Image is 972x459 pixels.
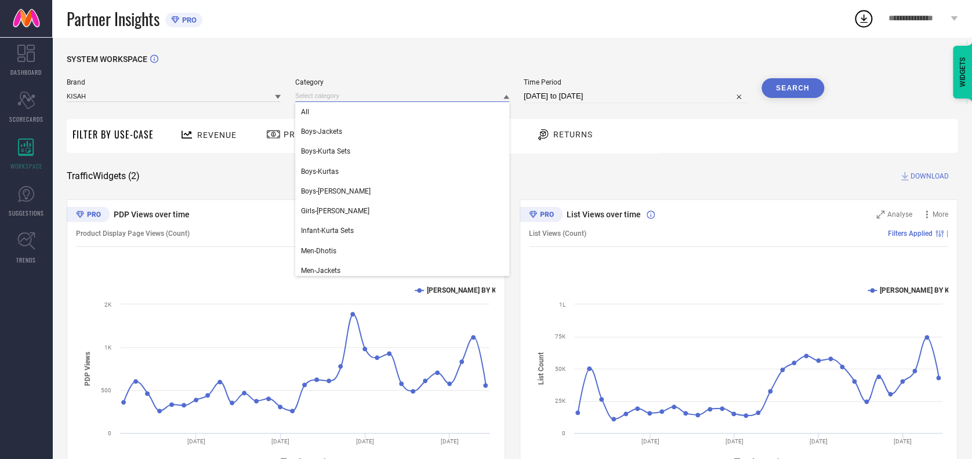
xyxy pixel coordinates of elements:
text: [PERSON_NAME] BY KISAH [427,286,512,294]
text: [DATE] [271,438,289,445]
text: 500 [101,387,111,394]
span: Category [295,78,509,86]
span: Boys-Kurta Sets [301,147,350,155]
tspan: List Count [536,352,545,385]
text: [DATE] [725,438,743,445]
div: All [295,102,509,122]
span: Boys-Kurtas [301,167,339,176]
div: Boys-Nehru Jackets [295,181,509,201]
span: SYSTEM WORKSPACE [67,54,147,64]
text: [DATE] [441,438,459,445]
text: 0 [562,430,565,436]
div: Boys-Kurta Sets [295,141,509,161]
div: Men-Dhotis [295,241,509,261]
input: Select time period [524,89,747,103]
text: 25K [555,398,566,404]
text: [DATE] [187,438,205,445]
text: [PERSON_NAME] BY KISAH [880,286,965,294]
div: Infant-Kurta Sets [295,221,509,241]
span: List Views over time [567,210,641,219]
span: Girls-[PERSON_NAME] [301,207,369,215]
span: SCORECARDS [9,115,43,123]
text: [DATE] [894,438,912,445]
text: 1K [104,344,112,351]
span: Men-Dhotis [301,247,336,255]
span: Men-Jackets [301,267,340,275]
span: Boys-[PERSON_NAME] [301,187,371,195]
div: Girls-Kurta Sets [295,201,509,221]
span: More [933,210,948,218]
span: Filter By Use-Case [72,128,154,141]
div: Open download list [853,8,874,29]
text: [DATE] [809,438,827,445]
span: DOWNLOAD [911,170,949,182]
span: Boys-Jackets [301,128,342,136]
div: Boys-Jackets [295,122,509,141]
span: Pricing [284,130,320,139]
span: Time Period [524,78,747,86]
div: Premium [67,207,110,224]
span: Returns [553,130,593,139]
text: 50K [555,366,566,372]
text: 75K [555,333,566,340]
div: Premium [520,207,563,224]
span: DASHBOARD [10,68,42,76]
span: | [946,230,948,238]
span: Traffic Widgets ( 2 ) [67,170,140,182]
span: Analyse [887,210,912,218]
span: List Views (Count) [529,230,586,238]
text: [DATE] [641,438,659,445]
span: Brand [67,78,281,86]
span: PDP Views over time [114,210,190,219]
span: Filters Applied [888,230,933,238]
span: Revenue [197,130,237,140]
input: Select category [295,90,509,102]
span: PRO [179,16,197,24]
span: SUGGESTIONS [9,209,44,217]
text: 0 [108,430,111,436]
button: Search [761,78,824,98]
text: 1L [559,301,566,308]
span: All [301,108,309,116]
text: 2K [104,301,112,308]
tspan: PDP Views [84,351,92,385]
text: [DATE] [356,438,374,445]
span: Partner Insights [67,7,159,31]
span: TRENDS [16,256,36,264]
div: Boys-Kurtas [295,162,509,181]
div: Men-Jackets [295,261,509,280]
span: WORKSPACE [10,162,42,170]
span: Infant-Kurta Sets [301,227,354,235]
span: Product Display Page Views (Count) [76,230,190,238]
svg: Zoom [876,210,884,218]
